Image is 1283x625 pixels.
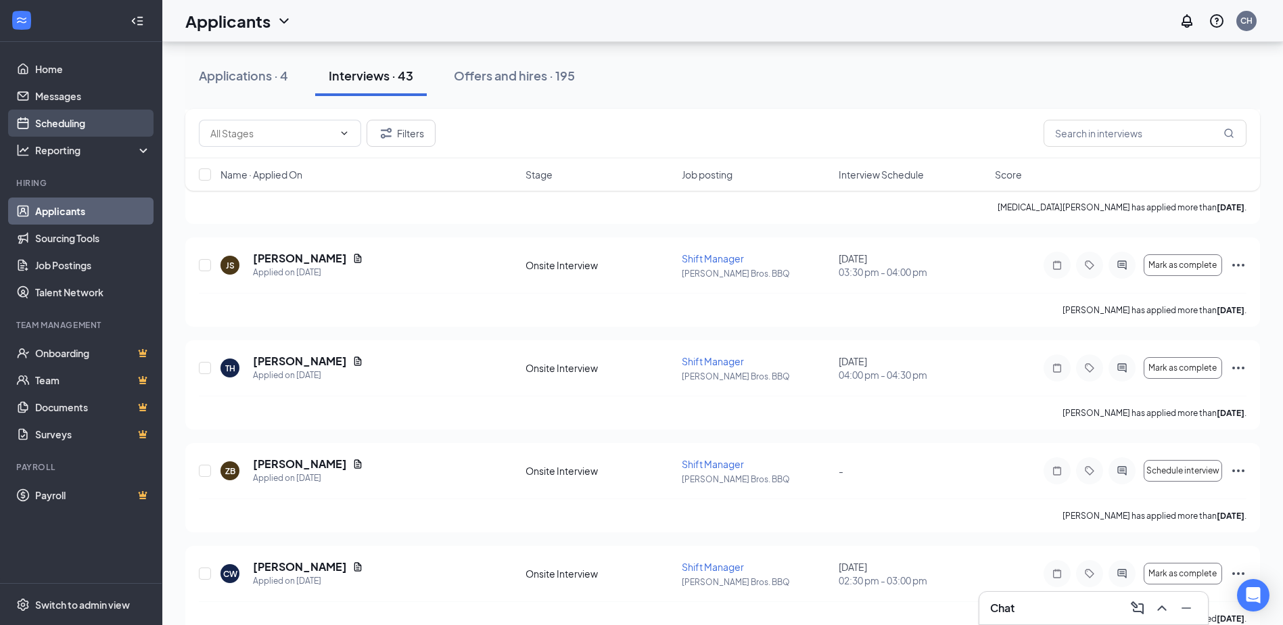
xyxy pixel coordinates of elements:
[995,168,1022,181] span: Score
[1129,600,1146,616] svg: ComposeMessage
[1217,408,1244,418] b: [DATE]
[1179,13,1195,29] svg: Notifications
[1223,128,1234,139] svg: MagnifyingGlass
[185,9,271,32] h1: Applicants
[526,567,674,580] div: Onsite Interview
[253,354,347,369] h5: [PERSON_NAME]
[1230,257,1246,273] svg: Ellipses
[253,457,347,471] h5: [PERSON_NAME]
[1230,463,1246,479] svg: Ellipses
[682,576,830,588] p: [PERSON_NAME] Bros. BBQ
[16,319,148,331] div: Team Management
[1127,597,1148,619] button: ComposeMessage
[682,252,744,264] span: Shift Manager
[253,369,363,382] div: Applied on [DATE]
[1144,563,1222,584] button: Mark as complete
[1063,407,1246,419] p: [PERSON_NAME] has applied more than .
[1081,363,1098,373] svg: Tag
[1081,465,1098,476] svg: Tag
[682,371,830,382] p: [PERSON_NAME] Bros. BBQ
[1217,202,1244,212] b: [DATE]
[990,601,1014,616] h3: Chat
[253,559,347,574] h5: [PERSON_NAME]
[35,279,151,306] a: Talent Network
[35,143,151,157] div: Reporting
[839,265,987,279] span: 03:30 pm - 04:00 pm
[1240,15,1253,26] div: CH
[253,266,363,279] div: Applied on [DATE]
[35,421,151,448] a: SurveysCrown
[16,598,30,611] svg: Settings
[526,168,553,181] span: Stage
[253,251,347,266] h5: [PERSON_NAME]
[1049,260,1065,271] svg: Note
[1049,465,1065,476] svg: Note
[454,67,575,84] div: Offers and hires · 195
[226,260,235,271] div: JS
[526,464,674,478] div: Onsite Interview
[35,225,151,252] a: Sourcing Tools
[682,473,830,485] p: [PERSON_NAME] Bros. BBQ
[1114,260,1130,271] svg: ActiveChat
[1049,363,1065,373] svg: Note
[35,198,151,225] a: Applicants
[1209,13,1225,29] svg: QuestionInfo
[253,471,363,485] div: Applied on [DATE]
[1237,579,1269,611] div: Open Intercom Messenger
[16,143,30,157] svg: Analysis
[35,598,130,611] div: Switch to admin view
[1114,465,1130,476] svg: ActiveChat
[1063,510,1246,522] p: [PERSON_NAME] has applied more than .
[1230,565,1246,582] svg: Ellipses
[682,355,744,367] span: Shift Manager
[839,465,843,477] span: -
[1081,568,1098,579] svg: Tag
[352,459,363,469] svg: Document
[223,568,237,580] div: CW
[253,574,363,588] div: Applied on [DATE]
[276,13,292,29] svg: ChevronDown
[225,363,235,374] div: TH
[1044,120,1246,147] input: Search in interviews
[839,168,924,181] span: Interview Schedule
[526,361,674,375] div: Onsite Interview
[131,14,144,28] svg: Collapse
[526,258,674,272] div: Onsite Interview
[682,561,744,573] span: Shift Manager
[1148,260,1217,270] span: Mark as complete
[339,128,350,139] svg: ChevronDown
[199,67,288,84] div: Applications · 4
[16,461,148,473] div: Payroll
[367,120,436,147] button: Filter Filters
[1146,466,1219,476] span: Schedule interview
[1175,597,1197,619] button: Minimize
[1151,597,1173,619] button: ChevronUp
[1114,568,1130,579] svg: ActiveChat
[1154,600,1170,616] svg: ChevronUp
[35,110,151,137] a: Scheduling
[839,560,987,587] div: [DATE]
[210,126,333,141] input: All Stages
[1144,460,1222,482] button: Schedule interview
[1144,357,1222,379] button: Mark as complete
[998,202,1246,213] p: [MEDICAL_DATA][PERSON_NAME] has applied more than .
[378,125,394,141] svg: Filter
[1114,363,1130,373] svg: ActiveChat
[35,367,151,394] a: TeamCrown
[839,354,987,381] div: [DATE]
[839,574,987,587] span: 02:30 pm - 03:00 pm
[352,561,363,572] svg: Document
[35,340,151,367] a: OnboardingCrown
[35,482,151,509] a: PayrollCrown
[1148,569,1217,578] span: Mark as complete
[1230,360,1246,376] svg: Ellipses
[35,83,151,110] a: Messages
[682,458,744,470] span: Shift Manager
[1178,600,1194,616] svg: Minimize
[329,67,413,84] div: Interviews · 43
[1217,305,1244,315] b: [DATE]
[35,55,151,83] a: Home
[839,252,987,279] div: [DATE]
[16,177,148,189] div: Hiring
[35,394,151,421] a: DocumentsCrown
